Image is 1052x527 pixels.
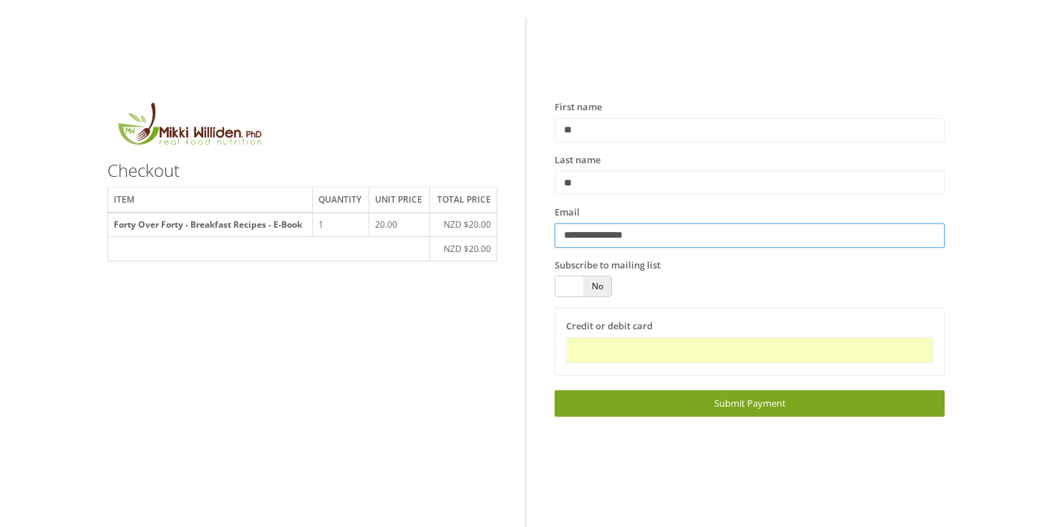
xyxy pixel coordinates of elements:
label: First name [555,100,602,115]
a: Submit Payment [555,390,945,417]
th: Item [108,188,313,213]
h3: Checkout [107,161,497,180]
th: Forty Over Forty - Breakfast Recipes - E-Book [108,213,313,237]
span: No [583,276,611,296]
th: Unit price [369,188,430,213]
th: Total price [429,188,497,213]
td: NZD $20.00 [429,213,497,237]
td: NZD $20.00 [429,237,497,261]
label: Subscribe to mailing list [555,258,661,273]
label: Last name [555,153,600,168]
td: 1 [313,213,369,237]
th: Quantity [313,188,369,213]
label: Credit or debit card [566,319,653,334]
td: 20.00 [369,213,430,237]
label: Email [555,206,580,220]
img: MikkiLogoMain.png [107,100,271,154]
iframe: Beveiligd invoerframe voor kaartbetaling [575,344,924,356]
